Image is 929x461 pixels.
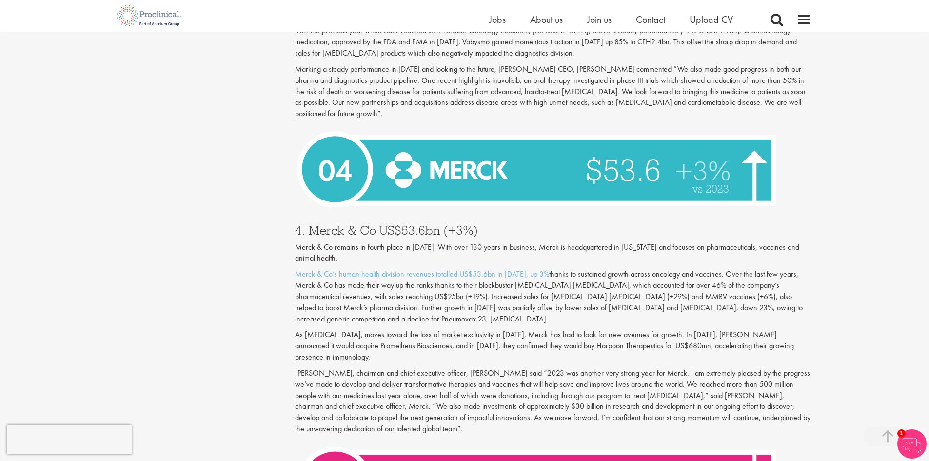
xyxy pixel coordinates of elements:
[295,269,811,324] p: thanks to sustained growth across oncology and vaccines. Over the last few years, Merck & Co has ...
[690,13,733,26] a: Upload CV
[7,425,132,454] iframe: reCAPTCHA
[295,242,811,264] p: Merck & Co remains in fourth place in [DATE]. With over 130 years in business, Merck is headquart...
[295,224,811,237] h3: 4. Merck & Co US$53.6bn (+3%)
[295,15,811,59] p: The pharmaceutical segment continued to account for nearly three quarters of the company’s overal...
[295,368,811,435] p: [PERSON_NAME], chairman and chief executive officer, [PERSON_NAME] said “2023 was another very st...
[530,13,563,26] a: About us
[587,13,612,26] a: Join us
[489,13,506,26] a: Jobs
[295,64,811,120] p: Marking a steady performance in [DATE] and looking to the future, [PERSON_NAME] CEO, [PERSON_NAME...
[295,329,811,363] p: As [MEDICAL_DATA], moves toward the loss of market exclusivity in [DATE], Merck has had to look f...
[897,429,906,438] span: 1
[295,269,549,279] a: Merck & Co’s human health division revenues totalled US$53.6bn in [DATE], up 3%
[636,13,665,26] a: Contact
[897,429,927,459] img: Chatbot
